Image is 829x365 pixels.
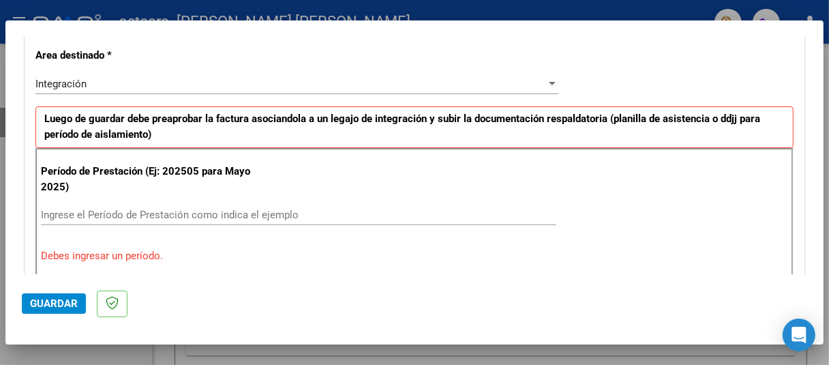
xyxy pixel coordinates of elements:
button: Guardar [22,293,86,314]
div: Open Intercom Messenger [783,319,815,351]
p: Debes ingresar un período. [41,248,788,264]
p: Período de Prestación (Ej: 202505 para Mayo 2025) [41,164,265,194]
span: Guardar [30,297,78,310]
span: Integración [35,78,87,90]
strong: Luego de guardar debe preaprobar la factura asociandola a un legajo de integración y subir la doc... [44,113,760,141]
p: Area destinado * [35,48,263,63]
